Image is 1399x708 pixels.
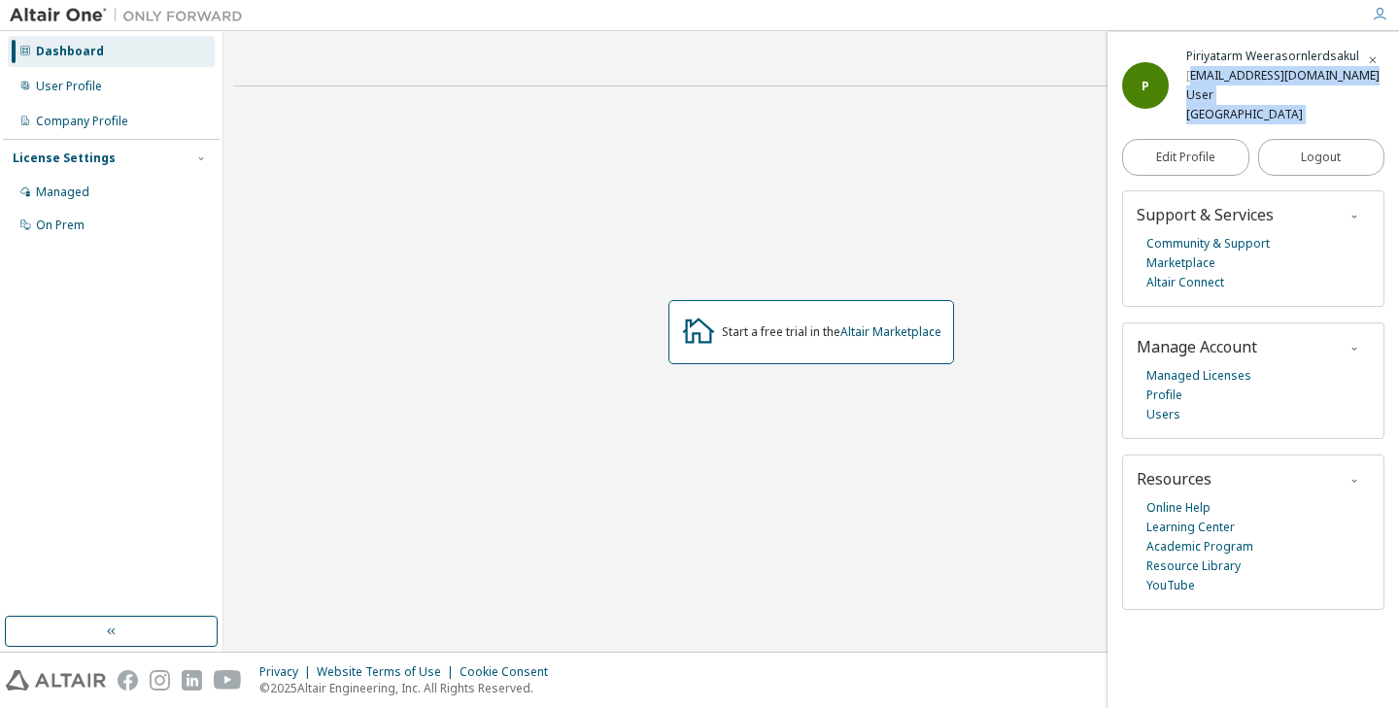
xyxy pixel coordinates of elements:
a: Edit Profile [1122,139,1249,176]
img: instagram.svg [150,670,170,691]
div: On Prem [36,218,85,233]
div: Website Terms of Use [317,664,460,680]
a: Marketplace [1146,253,1215,273]
a: Profile [1146,386,1182,405]
span: Resources [1137,468,1211,489]
a: Resource Library [1146,556,1241,576]
a: YouTube [1146,576,1195,595]
div: Managed [36,185,89,200]
a: Learning Center [1146,518,1235,537]
div: [EMAIL_ADDRESS][DOMAIN_NAME] [1186,66,1380,85]
div: License Settings [13,151,116,166]
a: Online Help [1146,498,1211,518]
img: Altair One [10,6,253,25]
img: youtube.svg [214,670,242,691]
a: Altair Connect [1146,273,1224,292]
div: [GEOGRAPHIC_DATA] [1186,105,1380,124]
div: Company Profile [36,114,128,129]
span: P [1142,78,1149,94]
span: Logout [1301,148,1341,167]
p: © 2025 Altair Engineering, Inc. All Rights Reserved. [259,680,560,696]
button: Logout [1258,139,1385,176]
a: Community & Support [1146,234,1270,253]
div: Start a free trial in the [722,324,941,340]
span: Support & Services [1137,204,1274,225]
img: facebook.svg [118,670,138,691]
a: Academic Program [1146,537,1253,556]
a: Altair Marketplace [840,323,941,340]
div: User [1186,85,1380,105]
div: Cookie Consent [460,664,560,680]
div: User Profile [36,79,102,94]
img: altair_logo.svg [6,670,106,691]
div: Privacy [259,664,317,680]
div: Dashboard [36,44,104,59]
span: Edit Profile [1156,150,1215,165]
div: Piriyatarm Weerasornlerdsakul [1186,47,1380,66]
span: Manage Account [1137,336,1257,357]
a: Users [1146,405,1180,424]
img: linkedin.svg [182,670,202,691]
a: Managed Licenses [1146,366,1251,386]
